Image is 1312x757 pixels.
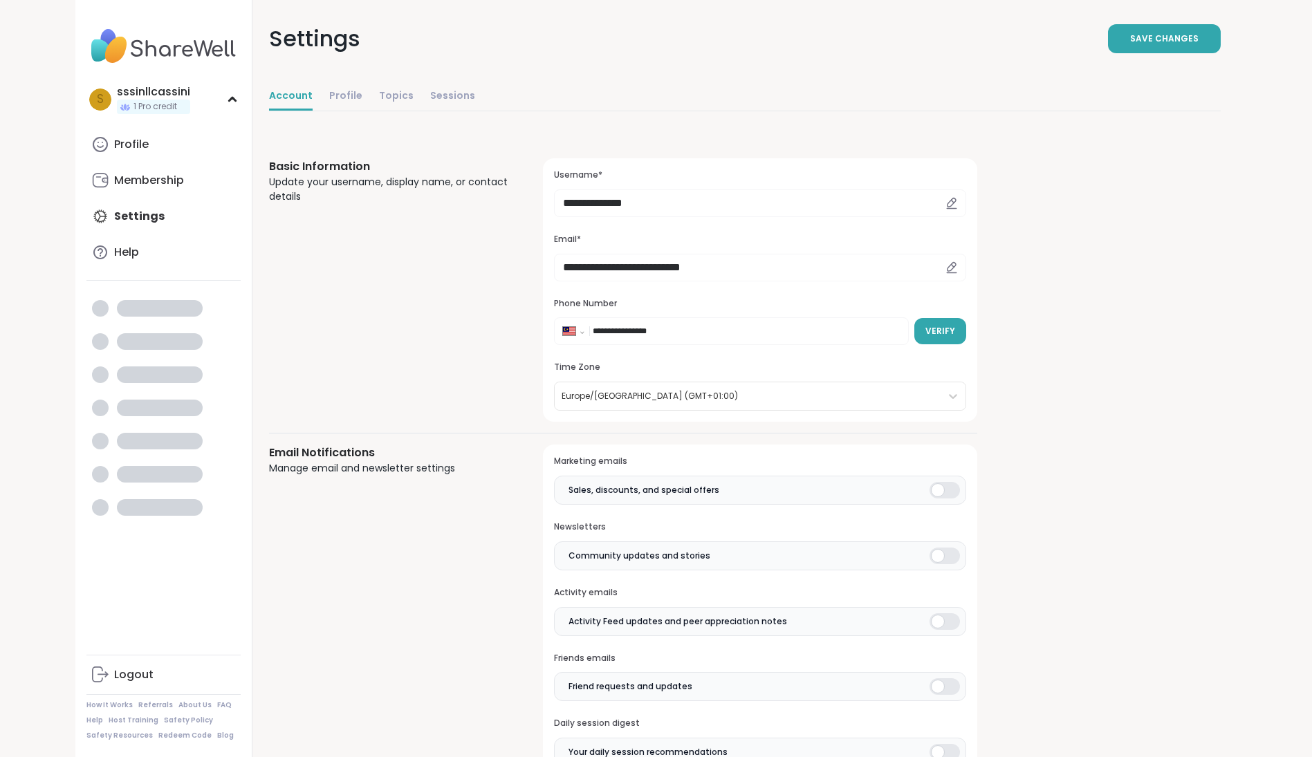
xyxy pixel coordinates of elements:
a: Sessions [430,83,475,111]
div: Membership [114,173,184,188]
h3: Friends emails [554,653,965,664]
a: Logout [86,658,241,691]
a: How It Works [86,700,133,710]
div: sssinllcassini [117,84,190,100]
span: Community updates and stories [569,550,710,562]
span: Verify [925,325,955,337]
span: Sales, discounts, and special offers [569,484,719,496]
a: Host Training [109,716,158,725]
a: Safety Policy [164,716,213,725]
span: Friend requests and updates [569,680,692,693]
button: Save Changes [1108,24,1221,53]
h3: Email* [554,234,965,245]
h3: Username* [554,169,965,181]
img: ShareWell Nav Logo [86,22,241,71]
span: s [97,91,104,109]
div: Help [114,245,139,260]
a: Safety Resources [86,731,153,740]
a: Profile [86,128,241,161]
span: 1 Pro credit [133,101,177,113]
span: Save Changes [1130,32,1199,45]
a: Profile [329,83,362,111]
a: Referrals [138,700,173,710]
h3: Newsletters [554,521,965,533]
h3: Email Notifications [269,445,510,461]
h3: Time Zone [554,362,965,373]
a: About Us [178,700,212,710]
a: FAQ [217,700,232,710]
div: Profile [114,137,149,152]
a: Blog [217,731,234,740]
div: Update your username, display name, or contact details [269,175,510,204]
h3: Phone Number [554,298,965,310]
h3: Marketing emails [554,456,965,467]
div: Logout [114,667,154,682]
div: Manage email and newsletter settings [269,461,510,476]
h3: Daily session digest [554,718,965,729]
a: Redeem Code [158,731,212,740]
h3: Basic Information [269,158,510,175]
a: Membership [86,164,241,197]
a: Account [269,83,313,111]
a: Help [86,716,103,725]
a: Topics [379,83,414,111]
h3: Activity emails [554,587,965,599]
button: Verify [914,318,966,344]
span: Activity Feed updates and peer appreciation notes [569,615,787,628]
div: Settings [269,22,360,55]
a: Help [86,236,241,269]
